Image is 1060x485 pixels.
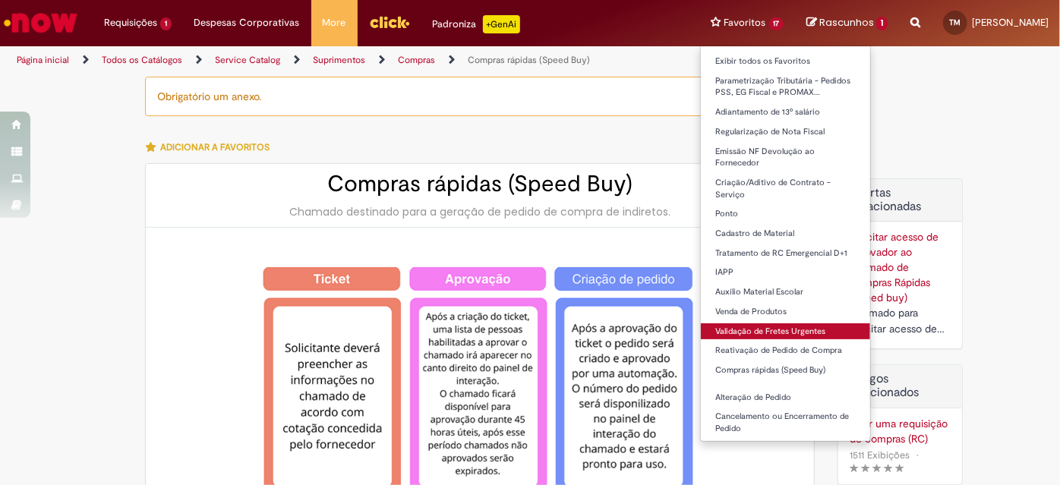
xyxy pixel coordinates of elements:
[850,416,951,446] a: Abrir uma requisição de compras (RC)
[161,204,799,219] div: Chamado destinado para a geração de pedido de compra de indiretos.
[2,8,80,38] img: ServiceNow
[194,15,300,30] span: Despesas Corporativas
[850,449,910,461] span: 1511 Exibições
[913,445,922,465] span: •
[701,53,871,70] a: Exibir todos os Favoritos
[468,54,590,66] a: Compras rápidas (Speed Buy)
[701,342,871,359] a: Reativação de Pedido de Compra
[701,264,871,281] a: IAPP
[724,15,766,30] span: Favoritos
[701,323,871,340] a: Validação de Fretes Urgentes
[145,77,815,116] div: Obrigatório um anexo.
[701,73,871,101] a: Parametrização Tributária - Pedidos PSS, EG Fiscal e PROMAX…
[876,17,888,30] span: 1
[160,141,270,153] span: Adicionar a Favoritos
[323,15,346,30] span: More
[701,124,871,140] a: Regularização de Nota Fiscal
[701,284,871,301] a: Auxílio Material Escolar
[161,172,799,197] h2: Compras rápidas (Speed Buy)
[819,15,874,30] span: Rascunhos
[104,15,157,30] span: Requisições
[701,206,871,222] a: Ponto
[102,54,182,66] a: Todos os Catálogos
[701,104,871,121] a: Adiantamento de 13º salário
[701,175,871,203] a: Criação/Aditivo de Contrato - Serviço
[850,187,951,213] h2: Ofertas Relacionadas
[701,362,871,379] a: Compras rápidas (Speed Buy)
[313,54,365,66] a: Suprimentos
[160,17,172,30] span: 1
[483,15,520,33] p: +GenAi
[701,245,871,262] a: Tratamento de RC Emergencial D+1
[701,304,871,320] a: Venda de Produtos
[700,46,872,442] ul: Favoritos
[701,225,871,242] a: Cadastro de Material
[433,15,520,33] div: Padroniza
[850,230,939,304] a: Solicitar acesso de aprovador ao chamado de Compras Rápidas (Speed buy)
[850,373,951,399] h3: Artigos relacionados
[17,54,69,66] a: Página inicial
[838,178,963,349] div: Ofertas Relacionadas
[950,17,961,27] span: TM
[215,54,280,66] a: Service Catalog
[701,408,871,436] a: Cancelamento ou Encerramento de Pedido
[145,131,278,163] button: Adicionar a Favoritos
[701,143,871,172] a: Emissão NF Devolução ao Fornecedor
[972,16,1049,29] span: [PERSON_NAME]
[769,17,784,30] span: 17
[701,389,871,406] a: Alteração de Pedido
[806,16,888,30] a: Rascunhos
[11,46,696,74] ul: Trilhas de página
[398,54,435,66] a: Compras
[850,305,951,337] div: Chamado para solicitar acesso de aprovador ao ticket de Speed buy
[369,11,410,33] img: click_logo_yellow_360x200.png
